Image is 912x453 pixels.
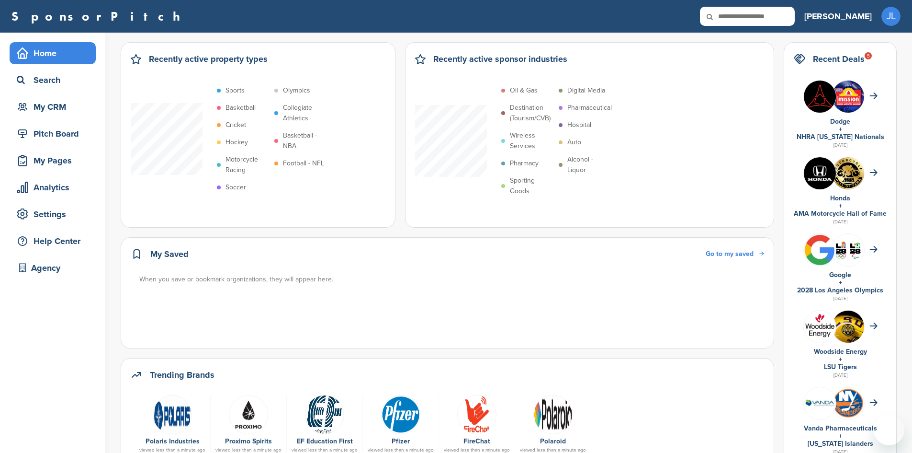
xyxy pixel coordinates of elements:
[229,395,268,434] img: Data
[225,437,272,445] a: Proximo Spirits
[10,203,96,225] a: Settings
[225,85,245,96] p: Sports
[14,125,96,142] div: Pitch Board
[804,311,836,343] img: Ocijbudy 400x400
[139,395,205,433] a: Open uri20141112 50798 1hnvazj
[839,355,842,363] a: +
[433,52,567,66] h2: Recently active sponsor industries
[150,247,189,261] h2: My Saved
[839,125,842,133] a: +
[14,152,96,169] div: My Pages
[510,85,538,96] p: Oil & Gas
[10,230,96,252] a: Help Center
[10,123,96,145] a: Pitch Board
[14,206,96,223] div: Settings
[215,395,281,433] a: Data
[520,448,586,453] div: viewed less than a minute ago
[510,175,554,197] p: Sporting Goods
[10,176,96,198] a: Analytics
[794,371,887,380] div: [DATE]
[567,85,605,96] p: Digital Media
[10,96,96,118] a: My CRM
[10,257,96,279] a: Agency
[832,311,864,343] img: 1a 93ble 400x400
[215,448,281,453] div: viewed less than a minute ago
[10,150,96,172] a: My Pages
[797,286,883,294] a: 2028 Los Angeles Olympics
[139,274,765,285] div: When you save or bookmark organizations, they will appear here.
[225,137,248,148] p: Hockey
[463,437,490,445] a: FireChat
[225,120,246,130] p: Cricket
[706,250,754,258] span: Go to my saved
[444,448,510,453] div: viewed less than a minute ago
[368,395,434,433] a: Data
[283,158,324,169] p: Football - NFL
[146,437,200,445] a: Polaris Industries
[567,137,581,148] p: Auto
[794,209,887,218] a: AMA Motorcycle Hall of Fame
[11,10,186,23] a: SponsorPitch
[14,259,96,277] div: Agency
[139,448,205,453] div: viewed less than a minute ago
[804,6,872,27] a: [PERSON_NAME]
[283,85,310,96] p: Olympics
[804,234,836,266] img: Bwupxdxo 400x400
[225,154,270,175] p: Motorcycle Racing
[832,157,864,189] img: Amahof logo 205px
[510,158,539,169] p: Pharmacy
[305,395,344,434] img: Open uri20141112 50798 13hstqj
[706,249,764,259] a: Go to my saved
[10,42,96,64] a: Home
[292,395,358,433] a: Open uri20141112 50798 13hstqj
[510,103,554,124] p: Destination (Tourism/CVB)
[149,52,268,66] h2: Recently active property types
[824,363,857,371] a: LSU Tigers
[540,437,566,445] a: Polaroid
[14,71,96,89] div: Search
[839,279,842,287] a: +
[153,395,192,434] img: Open uri20141112 50798 1hnvazj
[832,81,864,113] img: M9wsx ug 400x400
[392,437,410,445] a: Pfizer
[14,179,96,196] div: Analytics
[814,348,867,356] a: Woodside Energy
[567,154,611,175] p: Alcohol - Liquor
[832,388,864,419] img: Open uri20141112 64162 1syu8aw?1415807642
[283,103,327,124] p: Collegiate Athletics
[804,81,836,113] img: Sorjwztk 400x400
[874,415,904,445] iframe: Button to launch messaging window
[797,133,884,141] a: NHRA [US_STATE] Nationals
[830,117,850,126] a: Dodge
[150,368,214,382] h2: Trending Brands
[292,448,358,453] div: viewed less than a minute ago
[881,7,901,26] span: JL
[804,387,836,419] img: 8shs2v5q 400x400
[804,424,877,432] a: Vanda Pharmaceuticals
[794,141,887,150] div: [DATE]
[457,395,496,434] img: Fc
[865,52,872,59] div: 5
[830,194,850,202] a: Honda
[804,157,836,189] img: Kln5su0v 400x400
[520,395,586,433] a: Data
[808,440,873,448] a: [US_STATE] Islanders
[829,271,851,279] a: Google
[813,52,865,66] h2: Recent Deals
[368,448,434,453] div: viewed less than a minute ago
[14,45,96,62] div: Home
[567,103,612,113] p: Pharmaceutical
[225,182,246,193] p: Soccer
[839,202,842,210] a: +
[832,234,864,266] img: Csrq75nh 400x400
[14,232,96,250] div: Help Center
[567,120,591,130] p: Hospital
[804,10,872,23] h3: [PERSON_NAME]
[10,69,96,91] a: Search
[225,103,256,113] p: Basketball
[533,395,573,434] img: Data
[839,432,842,440] a: +
[297,437,353,445] a: EF Education First
[444,395,510,433] a: Fc
[381,395,420,434] img: Data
